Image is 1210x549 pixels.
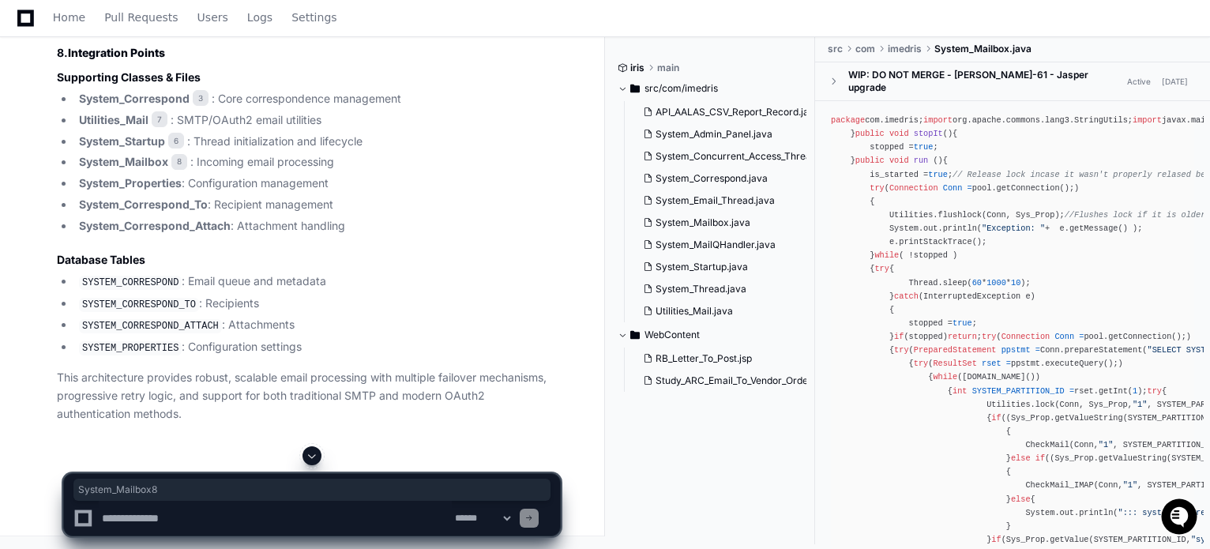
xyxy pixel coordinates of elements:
span: System_Concurrent_Access_Thread.java [656,150,838,163]
button: RB_Letter_To_Post.jsp [637,348,806,370]
button: Study_ARC_Email_To_Vendor_Orders_AJAX.jsp [637,370,806,392]
span: run [914,156,928,165]
li: : Configuration management [74,175,560,193]
strong: System_Mailbox [79,155,168,168]
button: System_Concurrent_Access_Thread.java [637,145,806,167]
span: try [874,264,889,273]
span: true [928,169,948,179]
button: System_Correspond.java [637,167,806,190]
span: PreparedStatement [914,345,997,355]
span: = [968,182,972,192]
span: System_Mailbox.java [934,43,1032,55]
button: WebContent [618,322,803,348]
button: API_AALAS_CSV_Report_Record.java [637,101,806,123]
img: 1736555170064-99ba0984-63c1-480f-8ee9-699278ef63ed [16,118,44,146]
span: rset [982,359,1001,368]
img: PlayerZero [16,16,47,47]
span: 1000 [986,277,1006,287]
span: 6 [168,133,184,149]
svg: Directory [630,79,640,98]
li: : Attachments [74,316,560,335]
button: System_MailQHandler.java [637,234,806,256]
span: public [855,156,885,165]
h2: 8. [57,45,560,61]
span: Pylon [157,166,191,178]
span: true [914,142,934,152]
span: import [1133,115,1162,125]
strong: System_Properties [79,176,182,190]
span: ppstmt [1001,345,1031,355]
span: true [953,318,972,328]
p: This architecture provides robust, scalable email processing with multiple failover mechanisms, p... [57,369,560,423]
span: try [982,332,996,341]
span: stopIt [914,129,943,138]
div: We're offline, we'll be back soon [54,133,206,146]
span: "1" [1133,399,1147,408]
span: 10 [1011,277,1020,287]
button: Utilities_Mail.java [637,300,806,322]
span: try [870,182,884,192]
span: Study_ARC_Email_To_Vendor_Orders_AJAX.jsp [656,374,860,387]
button: System_Email_Thread.java [637,190,806,212]
span: while [933,372,957,382]
button: src/com/imedris [618,76,803,101]
span: WebContent [644,329,700,341]
span: src/com/imedris [644,82,718,95]
span: if [991,412,1001,422]
span: System_MailQHandler.java [656,239,776,251]
span: "Exception: " [982,224,1045,233]
span: ResultSet [933,359,976,368]
li: : Thread initialization and lifecycle [74,133,560,151]
li: : Incoming email processing [74,153,560,171]
span: System_Email_Thread.java [656,194,775,207]
span: imedris [888,43,922,55]
span: try [914,359,928,368]
span: Active [1122,73,1156,88]
span: if [894,332,904,341]
div: [DATE] [1162,75,1188,87]
span: Utilities_Mail.java [656,305,733,318]
li: : Recipients [74,295,560,314]
li: : SMTP/OAuth2 email utilities [74,111,560,130]
span: 1 [1133,385,1137,395]
span: Pull Requests [104,13,178,22]
li: : Recipient management [74,196,560,214]
h3: Supporting Classes & Files [57,70,560,85]
div: Start new chat [54,118,259,133]
span: com [855,43,875,55]
span: 3 [193,90,209,106]
span: = [1035,345,1040,355]
span: = [1069,385,1074,395]
span: SYSTEM_PARTITION_ID [972,385,1065,395]
span: Logs [247,13,272,22]
strong: Utilities_Mail [79,113,148,126]
button: System_Admin_Panel.java [637,123,806,145]
span: int [953,385,967,395]
button: System_Mailbox.java [637,212,806,234]
li: : Core correspondence management [74,90,560,108]
span: Users [197,13,228,22]
strong: Integration Points [68,46,165,59]
code: SYSTEM_CORRESPOND_ATTACH [79,319,222,333]
strong: System_Correspond_To [79,197,208,211]
span: 7 [152,111,167,127]
span: Connection [889,182,938,192]
span: import [923,115,953,125]
span: src [828,43,843,55]
span: void [889,156,909,165]
span: System_Startup.java [656,261,748,273]
a: Powered byPylon [111,165,191,178]
span: try [894,345,908,355]
strong: System_Correspond [79,92,190,105]
svg: Directory [630,325,640,344]
span: Settings [291,13,336,22]
span: Conn [943,182,963,192]
div: Welcome [16,63,287,88]
code: SYSTEM_PROPERTIES [79,341,182,355]
span: System_Admin_Panel.java [656,128,772,141]
span: Connection [1001,332,1050,341]
button: Start new chat [269,122,287,141]
strong: System_Correspond_Attach [79,219,231,232]
span: RB_Letter_To_Post.jsp [656,352,752,365]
